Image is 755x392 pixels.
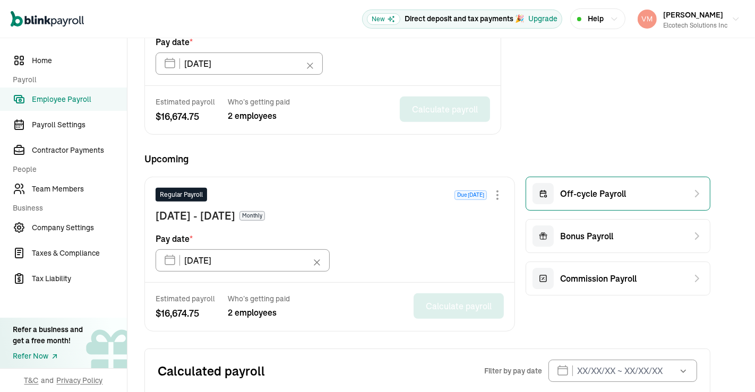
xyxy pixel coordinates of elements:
[156,97,215,107] span: Estimated payroll
[405,13,524,24] p: Direct deposit and tax payments 🎉
[702,341,755,392] iframe: Chat Widget
[663,21,727,30] div: Elcotech Solutions Inc
[560,187,626,200] span: Off-cycle Payroll
[228,306,290,319] span: 2 employees
[158,362,484,379] h2: Calculated payroll
[32,184,127,195] span: Team Members
[11,4,84,34] nav: Global
[454,190,487,200] span: Due [DATE]
[588,13,604,24] span: Help
[32,94,127,105] span: Employee Payroll
[156,208,235,224] span: [DATE] - [DATE]
[414,293,504,319] button: Calculate payroll
[144,152,710,166] span: Upcoming
[228,293,290,304] span: Who’s getting paid
[156,232,193,245] span: Pay date
[57,375,103,386] span: Privacy Policy
[32,273,127,284] span: Tax Liability
[560,230,613,242] span: Bonus Payroll
[156,36,193,48] span: Pay date
[528,13,557,24] button: Upgrade
[24,375,39,386] span: T&C
[156,306,215,320] span: $ 16,674.75
[560,272,637,285] span: Commission Payroll
[32,145,127,156] span: Contractor Payments
[160,190,203,199] span: Regular Payroll
[32,55,127,66] span: Home
[156,53,323,75] input: XX/XX/XX
[32,222,127,233] span: Company Settings
[13,164,121,175] span: People
[32,119,127,130] span: Payroll Settings
[156,109,215,124] span: $ 16,674.75
[400,97,490,122] button: Calculate payroll
[570,8,625,29] button: Help
[32,248,127,259] span: Taxes & Compliance
[367,13,400,25] span: New
[228,109,290,122] span: 2 employees
[13,74,121,85] span: Payroll
[156,293,215,304] span: Estimated payroll
[663,10,723,20] span: [PERSON_NAME]
[13,351,83,362] a: Refer Now
[13,324,83,346] div: Refer a business and get a free month!
[239,211,265,221] span: Monthly
[13,203,121,214] span: Business
[228,97,290,107] span: Who’s getting paid
[548,360,697,382] input: XX/XX/XX ~ XX/XX/XX
[156,249,330,272] input: XX/XX/XX
[633,6,744,32] button: [PERSON_NAME]Elcotech Solutions Inc
[484,365,542,376] span: Filter by pay date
